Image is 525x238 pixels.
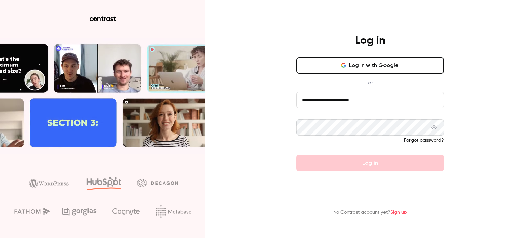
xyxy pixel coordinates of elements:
[137,179,178,187] img: decagon
[390,210,407,215] a: Sign up
[296,57,444,74] button: Log in with Google
[404,138,444,143] a: Forgot password?
[365,79,376,86] span: or
[355,34,385,48] h4: Log in
[333,209,407,216] p: No Contrast account yet?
